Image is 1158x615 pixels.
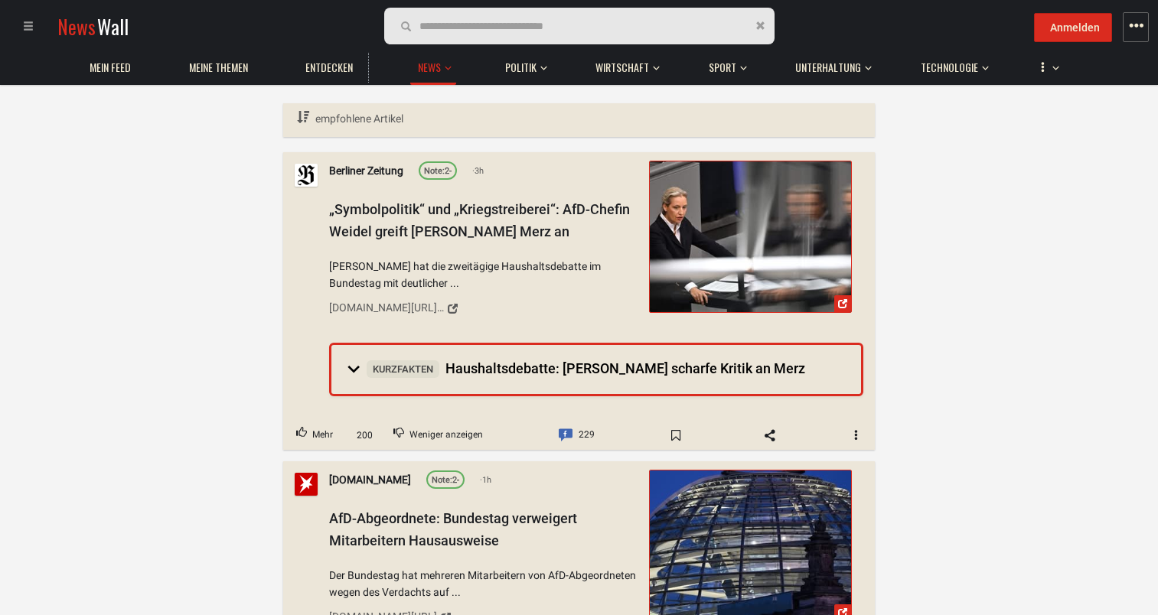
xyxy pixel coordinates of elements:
a: empfohlene Artikel [295,103,406,135]
span: AfD-Abgeordnete: Bundestag verweigert Mitarbeitern Hausausweise [329,510,577,548]
a: Note:2- [426,470,465,489]
span: Note: [424,166,445,176]
span: Unterhaltung [795,60,861,74]
span: „Symbolpolitik“ und „Kriegstreiberei“: AfD-Chefin Weidel greift [PERSON_NAME] Merz an [329,201,630,239]
a: Wirtschaft [588,53,657,83]
button: Politik [497,46,547,83]
a: News [410,53,449,83]
button: Downvote [380,421,496,450]
a: Technologie [913,53,986,83]
button: Anmelden [1034,13,1112,42]
span: Anmelden [1050,21,1100,34]
span: Der Bundestag hat mehreren Mitarbeitern von AfD-Abgeordneten wegen des Verdachts auf ... [329,567,638,601]
span: empfohlene Artikel [315,112,403,125]
span: Weniger anzeigen [409,425,483,445]
span: [PERSON_NAME] hat die zweitägige Haushaltsdebatte im Bundestag mit deutlicher ... [329,258,638,292]
span: Entdecken [305,60,353,74]
a: „Symbolpolitik“ und „Kriegstreiberei“: AfD-Chefin Weidel greift Kanzler ... [649,161,852,313]
span: 229 [579,425,595,445]
span: 200 [351,428,378,443]
span: Wirtschaft [595,60,649,74]
a: Berliner Zeitung [329,162,403,179]
summary: KurzfaktenHaushaltsdebatte: [PERSON_NAME] scharfe Kritik an Merz [331,345,861,394]
a: NewsWall [57,12,129,41]
span: Bookmark [654,423,698,447]
span: Technologie [921,60,978,74]
div: 2- [432,473,459,487]
span: Wall [97,12,129,41]
a: [DOMAIN_NAME] [329,471,411,488]
button: Unterhaltung [788,46,872,83]
span: Mehr [312,425,333,445]
span: Share [748,423,792,447]
a: [DOMAIN_NAME][URL][PERSON_NAME] [329,295,638,321]
a: Sport [701,53,744,83]
span: Sport [709,60,736,74]
div: [DOMAIN_NAME][URL][PERSON_NAME] [329,299,444,316]
span: 3h [472,164,484,178]
button: News [410,46,456,85]
button: Technologie [913,46,989,83]
a: Politik [497,53,544,83]
span: Meine Themen [189,60,248,74]
span: 1h [480,473,491,487]
button: Sport [701,46,747,83]
button: Wirtschaft [588,46,660,83]
span: Politik [505,60,537,74]
a: Note:2- [419,161,457,180]
span: Mein Feed [90,60,131,74]
div: 2- [424,164,452,178]
button: Upvote [283,421,346,450]
a: Unterhaltung [788,53,869,83]
img: Profilbild von Berliner Zeitung [295,164,318,187]
span: News [418,60,441,74]
span: News [57,12,96,41]
span: Kurzfakten [367,360,439,378]
img: „Symbolpolitik“ und „Kriegstreiberei“: AfD-Chefin Weidel greift Kanzler ... [650,161,851,312]
span: Note: [432,475,452,485]
a: Comment [546,421,608,450]
img: Profilbild von stern.de [295,473,318,496]
span: Haushaltsdebatte: [PERSON_NAME] scharfe Kritik an Merz [367,360,805,376]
